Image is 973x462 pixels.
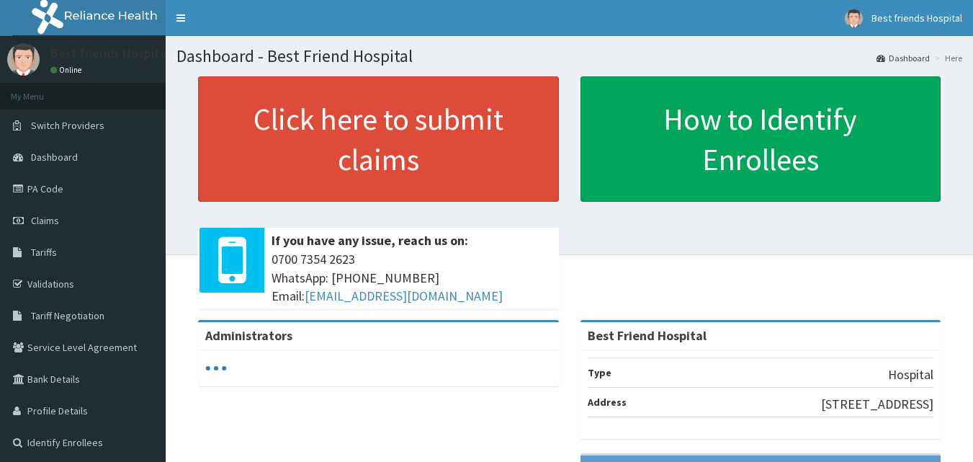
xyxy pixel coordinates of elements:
[588,396,627,409] b: Address
[845,9,863,27] img: User Image
[198,76,559,202] a: Click here to submit claims
[7,43,40,76] img: User Image
[876,52,930,64] a: Dashboard
[272,232,468,249] b: If you have any issue, reach us on:
[931,52,962,64] li: Here
[31,214,59,227] span: Claims
[821,395,933,414] p: [STREET_ADDRESS]
[50,47,170,60] p: Best friends Hospital
[871,12,962,25] span: Best friends Hospital
[31,246,57,259] span: Tariffs
[31,119,104,132] span: Switch Providers
[272,250,552,306] span: 0700 7354 2623 WhatsApp: [PHONE_NUMBER] Email:
[888,365,933,384] p: Hospital
[31,309,104,322] span: Tariff Negotiation
[176,47,962,66] h1: Dashboard - Best Friend Hospital
[305,288,503,304] a: [EMAIL_ADDRESS][DOMAIN_NAME]
[205,327,292,344] b: Administrators
[205,357,227,379] svg: audio-loading
[588,366,611,379] b: Type
[588,327,707,344] strong: Best Friend Hospital
[50,65,85,75] a: Online
[31,151,78,164] span: Dashboard
[580,76,941,202] a: How to Identify Enrollees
